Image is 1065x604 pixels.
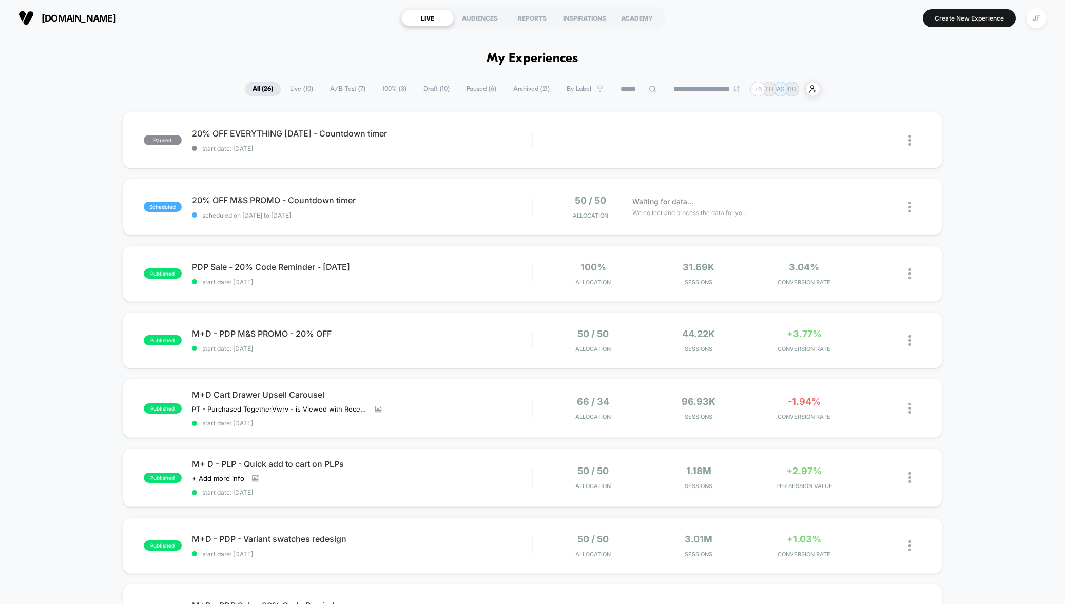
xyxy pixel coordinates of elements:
span: 50 / 50 [577,534,609,544]
div: AUDIENCES [454,10,506,26]
span: 31.69k [683,262,714,272]
span: 3.04% [789,262,819,272]
div: JF [1027,8,1047,28]
span: scheduled [144,202,182,212]
span: start date: [DATE] [192,345,532,353]
span: 1.18M [686,465,711,476]
img: close [908,540,911,551]
span: published [144,473,182,483]
span: M+D Cart Drawer Upsell Carousel [192,389,532,400]
span: 3.01M [685,534,712,544]
span: start date: [DATE] [192,145,532,152]
img: close [908,268,911,279]
span: Sessions [649,345,749,353]
span: All ( 26 ) [245,82,281,96]
span: start date: [DATE] [192,419,532,427]
span: Sessions [649,551,749,558]
img: close [908,472,911,483]
span: M+ D - PLP - Quick add to cart on PLPs [192,459,532,469]
div: REPORTS [506,10,558,26]
span: Allocation [573,212,608,219]
span: Allocation [575,482,611,490]
span: start date: [DATE] [192,278,532,286]
span: 66 / 34 [577,396,609,407]
span: published [144,540,182,551]
span: CONVERSION RATE [754,345,854,353]
span: + Add more info [192,474,244,482]
span: published [144,403,182,414]
div: INSPIRATIONS [558,10,611,26]
span: 50 / 50 [577,465,609,476]
span: CONVERSION RATE [754,279,854,286]
span: A/B Test ( 7 ) [322,82,373,96]
span: start date: [DATE] [192,550,532,558]
span: 44.22k [682,328,715,339]
div: ACADEMY [611,10,663,26]
span: Allocation [575,279,611,286]
p: AS [777,85,785,93]
span: Allocation [575,345,611,353]
span: M+D - PDP - Variant swatches redesign [192,534,532,544]
span: published [144,335,182,345]
span: 96.93k [682,396,715,407]
span: 20% OFF EVERYTHING [DATE] - Countdown timer [192,128,532,139]
img: close [908,135,911,146]
div: LIVE [401,10,454,26]
span: +1.03% [787,534,821,544]
span: Waiting for data... [632,196,693,207]
span: paused [144,135,182,145]
img: end [733,86,740,92]
span: By Label [567,85,591,93]
img: close [908,403,911,414]
span: M+D - PDP M&S PROMO - 20% OFF [192,328,532,339]
span: Sessions [649,482,749,490]
span: [DOMAIN_NAME] [42,13,116,24]
button: Create New Experience [923,9,1016,27]
span: +3.77% [787,328,822,339]
span: 20% OFF M&S PROMO - Countdown timer [192,195,532,205]
span: -1.94% [788,396,821,407]
span: Live ( 10 ) [282,82,321,96]
span: Draft ( 10 ) [416,82,457,96]
span: published [144,268,182,279]
span: PDP Sale - 20% Code Reminder - [DATE] [192,262,532,272]
span: 50 / 50 [577,328,609,339]
span: 50 / 50 [575,195,606,206]
span: Allocation [575,413,611,420]
span: Sessions [649,279,749,286]
button: [DOMAIN_NAME] [15,10,119,26]
span: 100% [580,262,606,272]
h1: My Experiences [487,51,578,66]
p: BB [788,85,796,93]
span: Allocation [575,551,611,558]
img: close [908,335,911,346]
span: PER SESSION VALUE [754,482,854,490]
p: TH [765,85,773,93]
img: Visually logo [18,10,34,26]
span: Sessions [649,413,749,420]
span: scheduled on [DATE] to [DATE] [192,211,532,219]
span: start date: [DATE] [192,489,532,496]
div: + 6 [750,82,765,96]
button: JF [1023,8,1050,29]
span: CONVERSION RATE [754,413,854,420]
span: PT - Purchased TogetherVwrv - is Viewed with Recently [192,405,367,413]
span: 100% ( 3 ) [375,82,414,96]
span: Archived ( 21 ) [506,82,557,96]
span: We collect and process the data for you [632,208,746,218]
span: Paused ( 6 ) [459,82,504,96]
span: CONVERSION RATE [754,551,854,558]
img: close [908,202,911,212]
span: +2.97% [786,465,822,476]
